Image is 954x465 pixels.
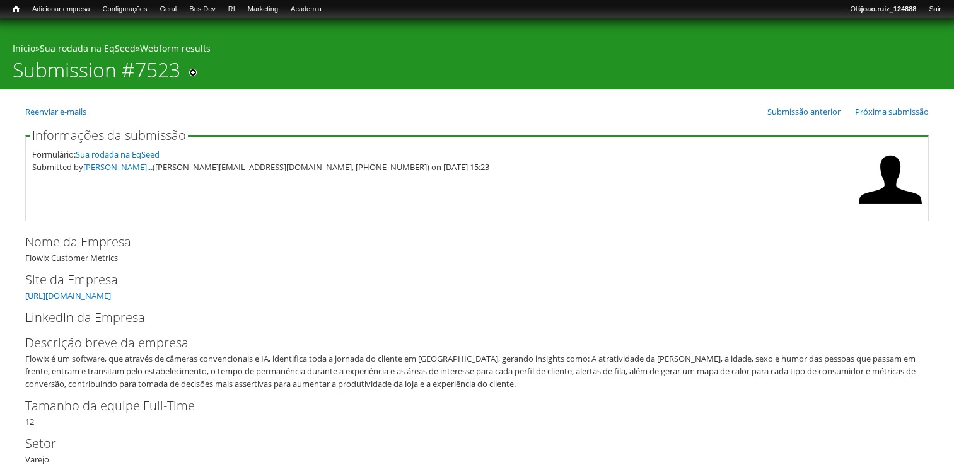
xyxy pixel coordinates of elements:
a: Ver perfil do usuário. [859,202,922,214]
a: Sua rodada na EqSeed [40,42,136,54]
div: Formulário: [32,148,852,161]
h1: Submission #7523 [13,58,180,89]
a: Próxima submissão [855,106,929,117]
a: Bus Dev [183,3,222,16]
a: [URL][DOMAIN_NAME] [25,290,111,301]
a: [PERSON_NAME]... [83,161,153,173]
label: LinkedIn da Empresa [25,308,908,327]
a: RI [222,3,241,16]
a: Início [6,3,26,15]
a: Início [13,42,35,54]
div: Submitted by ([PERSON_NAME][EMAIL_ADDRESS][DOMAIN_NAME], [PHONE_NUMBER]) on [DATE] 15:23 [32,161,852,173]
a: Webform results [140,42,211,54]
div: » » [13,42,941,58]
legend: Informações da submissão [30,129,188,142]
a: Submissão anterior [767,106,841,117]
label: Tamanho da equipe Full-Time [25,396,908,415]
strong: joao.ruiz_124888 [861,5,917,13]
label: Descrição breve da empresa [25,333,908,352]
a: Marketing [241,3,284,16]
div: Flowix é um software, que através de câmeras convencionais e IA, identifica toda a jornada do cli... [25,352,921,390]
img: Foto de Marcelo Henrique Albuquerque Zucareli [859,148,922,211]
a: Sair [922,3,948,16]
label: Setor [25,434,908,453]
span: Início [13,4,20,13]
div: 12 [25,396,929,428]
a: Academia [284,3,328,16]
a: Adicionar empresa [26,3,96,16]
label: Site da Empresa [25,270,908,289]
a: Geral [153,3,183,16]
a: Olájoao.ruiz_124888 [844,3,922,16]
a: Reenviar e-mails [25,106,86,117]
a: Sua rodada na EqSeed [76,149,160,160]
div: Flowix Customer Metrics [25,233,929,264]
label: Nome da Empresa [25,233,908,251]
a: Configurações [96,3,154,16]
